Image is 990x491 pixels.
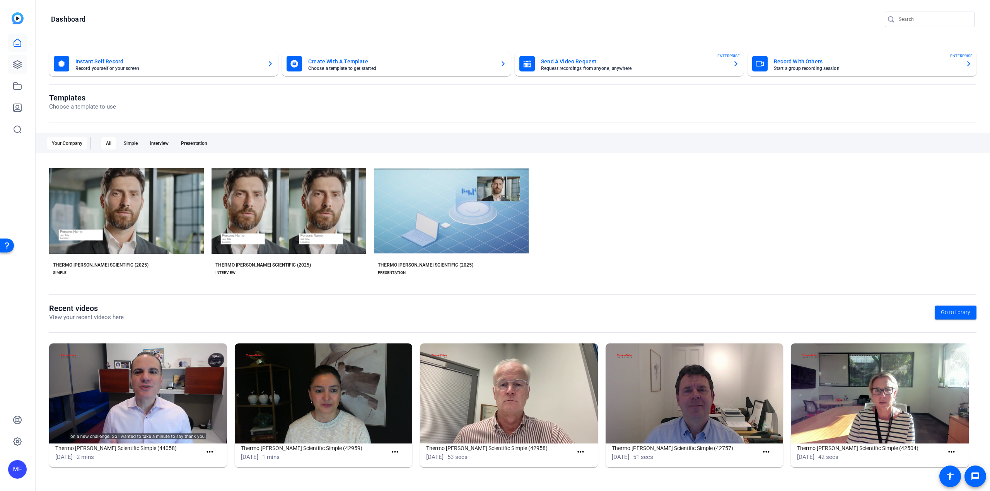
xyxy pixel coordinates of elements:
[51,15,85,24] h1: Dashboard
[49,313,124,322] p: View your recent videos here
[426,454,444,460] span: [DATE]
[205,447,215,457] mat-icon: more_horiz
[145,137,173,150] div: Interview
[215,270,236,276] div: INTERVIEW
[75,66,261,71] mat-card-subtitle: Record yourself or your screen
[8,460,27,479] div: MF
[49,343,227,443] img: Thermo Fisher Scientific Simple (44058)
[791,343,969,443] img: Thermo Fisher Scientific Simple (42504)
[761,447,771,457] mat-icon: more_horiz
[774,66,959,71] mat-card-subtitle: Start a group recording session
[576,447,585,457] mat-icon: more_horiz
[774,57,959,66] mat-card-title: Record With Others
[262,454,280,460] span: 1 mins
[606,343,783,443] img: Thermo Fisher Scientific Simple (42757)
[77,454,94,460] span: 2 mins
[612,443,758,453] h1: Thermo [PERSON_NAME] Scientific Simple (42757)
[935,306,976,319] a: Go to library
[541,57,727,66] mat-card-title: Send A Video Request
[241,454,258,460] span: [DATE]
[55,454,73,460] span: [DATE]
[748,51,976,76] button: Record With OthersStart a group recording sessionENTERPRISE
[47,137,87,150] div: Your Company
[241,443,387,453] h1: Thermo [PERSON_NAME] Scientific Simple (42959)
[12,12,24,24] img: blue-gradient.svg
[119,137,142,150] div: Simple
[420,343,598,443] img: Thermo Fisher Scientific Simple (42958)
[899,15,968,24] input: Search
[390,447,400,457] mat-icon: more_horiz
[941,308,970,316] span: Go to library
[971,472,980,481] mat-icon: message
[53,270,67,276] div: SIMPLE
[308,66,494,71] mat-card-subtitle: Choose a template to get started
[282,51,511,76] button: Create With A TemplateChoose a template to get started
[946,472,955,481] mat-icon: accessibility
[426,443,573,453] h1: Thermo [PERSON_NAME] Scientific Simple (42958)
[633,454,653,460] span: 51 secs
[49,51,278,76] button: Instant Self RecordRecord yourself or your screen
[215,262,311,268] div: THERMO [PERSON_NAME] SCIENTIFIC (2025)
[49,102,116,111] p: Choose a template to use
[717,53,740,59] span: ENTERPRISE
[176,137,212,150] div: Presentation
[797,443,944,453] h1: Thermo [PERSON_NAME] Scientific Simple (42504)
[308,57,494,66] mat-card-title: Create With A Template
[950,53,973,59] span: ENTERPRISE
[947,447,956,457] mat-icon: more_horiz
[101,137,116,150] div: All
[49,304,124,313] h1: Recent videos
[541,66,727,71] mat-card-subtitle: Request recordings from anyone, anywhere
[55,443,202,453] h1: Thermo [PERSON_NAME] Scientific Simple (44058)
[75,57,261,66] mat-card-title: Instant Self Record
[612,454,629,460] span: [DATE]
[515,51,744,76] button: Send A Video RequestRequest recordings from anyone, anywhereENTERPRISE
[447,454,468,460] span: 53 secs
[53,262,148,268] div: THERMO [PERSON_NAME] SCIENTIFIC (2025)
[818,454,838,460] span: 42 secs
[797,454,814,460] span: [DATE]
[49,93,116,102] h1: Templates
[235,343,413,443] img: Thermo Fisher Scientific Simple (42959)
[378,270,406,276] div: PRESENTATION
[378,262,473,268] div: THERMO [PERSON_NAME] SCIENTIFIC (2025)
